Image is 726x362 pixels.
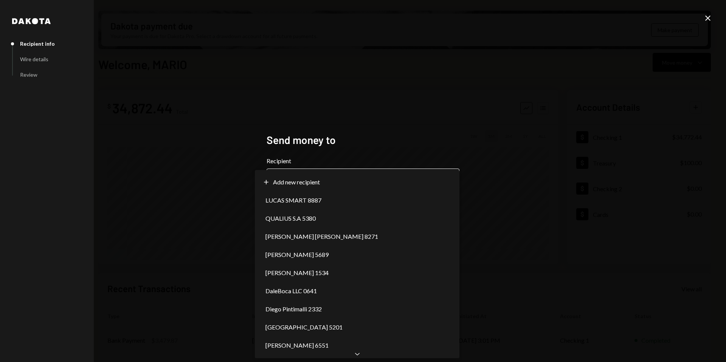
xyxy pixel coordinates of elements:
label: Recipient [267,156,459,166]
span: [GEOGRAPHIC_DATA] 5201 [265,323,343,332]
span: [PERSON_NAME] 1534 [265,268,329,277]
span: Diego Pintimalli 2332 [265,305,322,314]
div: Review [20,71,37,78]
span: QUALIUS S.A 5380 [265,214,316,223]
div: Recipient info [20,40,55,47]
span: DaleBoca LLC 0641 [265,286,317,295]
span: Add new recipient [273,178,320,187]
span: [PERSON_NAME] [PERSON_NAME] 8271 [265,232,378,241]
h2: Send money to [267,133,459,147]
button: Recipient [267,169,459,190]
span: [PERSON_NAME] 5689 [265,250,329,259]
span: [PERSON_NAME] 6551 [265,341,329,350]
span: LUCAS SMART 8887 [265,196,321,205]
div: Wire details [20,56,48,62]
